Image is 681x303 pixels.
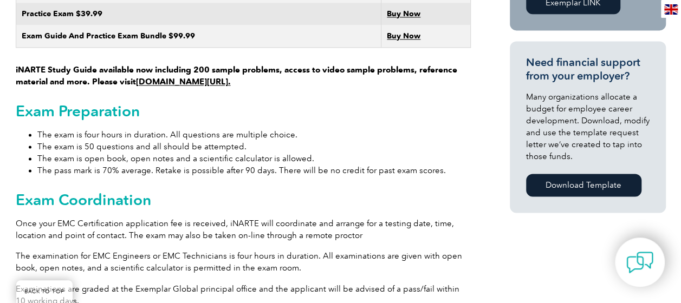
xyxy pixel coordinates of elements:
[664,4,678,15] img: en
[526,56,650,83] h3: Need financial support from your employer?
[626,249,653,276] img: contact-chat.png
[16,65,457,87] strong: iNARTE Study Guide available now including 200 sample problems, access to video sample problems, ...
[16,250,471,274] p: The examination for EMC Engineers or EMC Technicians is four hours in duration. All examinations ...
[37,164,471,176] li: The pass mark is 70% average. Retake is possible after 90 days. There will be no credit for past ...
[22,9,102,18] strong: Practice Exam $39.99
[16,102,471,120] h2: Exam Preparation
[387,31,420,41] a: Buy Now
[16,280,73,303] a: BACK TO TOP
[526,174,641,196] a: Download Template
[37,129,471,141] li: The exam is four hours in duration. All questions are multiple choice.
[37,141,471,153] li: The exam is 50 questions and all should be attempted.
[387,9,420,18] a: Buy Now
[22,31,195,41] strong: Exam Guide And Practice Exam Bundle $99.99
[526,91,650,162] p: Many organizations allocate a budget for employee career development. Download, modify and use th...
[16,191,471,208] h2: Exam Coordination
[16,218,471,241] p: Once your EMC Certification application fee is received, iNARTE will coordinate and arrange for a...
[136,77,231,87] a: [DOMAIN_NAME][URL].
[37,153,471,164] li: The exam is open book, open notes and a scientific calculator is allowed.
